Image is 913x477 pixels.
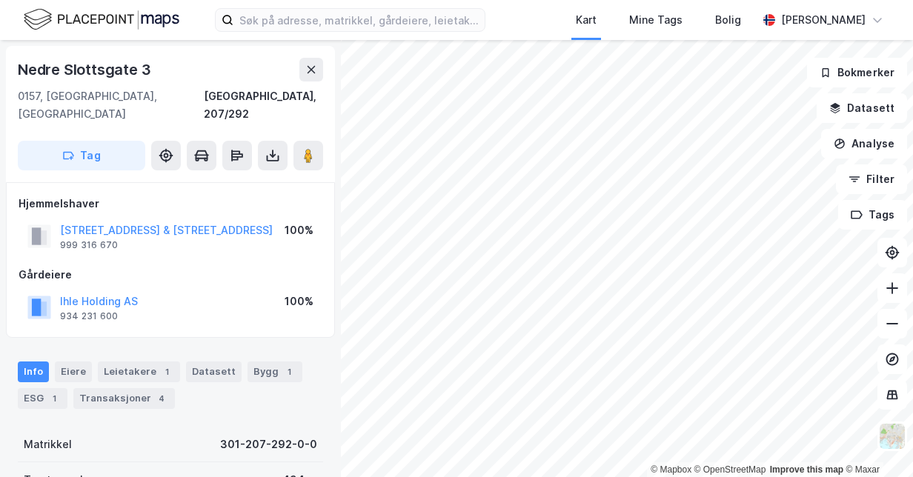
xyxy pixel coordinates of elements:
div: Info [18,361,49,382]
div: Kontrollprogram for chat [839,406,913,477]
div: Transaksjoner [73,388,175,409]
button: Bokmerker [807,58,907,87]
div: Bygg [248,361,302,382]
div: 1 [282,364,296,379]
div: 1 [47,391,62,406]
iframe: Chat Widget [839,406,913,477]
div: 934 231 600 [60,310,118,322]
div: Datasett [186,361,242,382]
div: Matrikkel [24,436,72,453]
button: Tags [838,200,907,230]
img: logo.f888ab2527a4732fd821a326f86c7f29.svg [24,7,179,33]
div: [PERSON_NAME] [781,11,866,29]
div: ESG [18,388,67,409]
div: Bolig [715,11,741,29]
div: [GEOGRAPHIC_DATA], 207/292 [204,87,323,123]
div: 100% [285,293,313,310]
button: Tag [18,141,145,170]
div: 301-207-292-0-0 [220,436,317,453]
div: Leietakere [98,361,180,382]
div: Kart [576,11,597,29]
div: 4 [154,391,169,406]
a: Mapbox [651,464,691,475]
div: 0157, [GEOGRAPHIC_DATA], [GEOGRAPHIC_DATA] [18,87,204,123]
div: 100% [285,221,313,239]
input: Søk på adresse, matrikkel, gårdeiere, leietakere eller personer [233,9,485,31]
a: OpenStreetMap [694,464,766,475]
div: Hjemmelshaver [19,195,322,213]
button: Datasett [817,93,907,123]
div: Mine Tags [629,11,683,29]
button: Analyse [821,129,907,159]
div: Gårdeiere [19,266,322,284]
a: Improve this map [770,464,843,475]
div: 999 316 670 [60,239,118,251]
div: Nedre Slottsgate 3 [18,58,153,81]
div: 1 [159,364,174,379]
div: Eiere [55,361,92,382]
button: Filter [836,164,907,194]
